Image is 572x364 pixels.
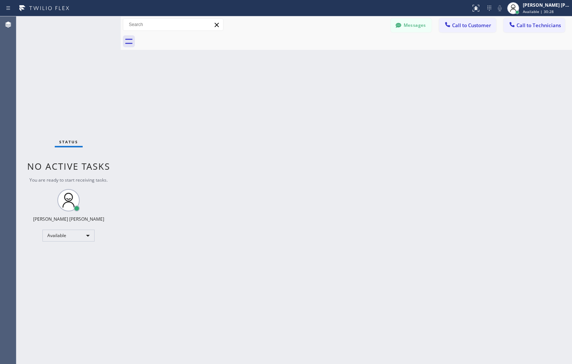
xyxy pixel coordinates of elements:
span: Call to Technicians [517,22,561,29]
span: You are ready to start receiving tasks. [29,177,108,183]
div: Available [42,230,95,242]
span: Call to Customer [452,22,491,29]
div: [PERSON_NAME] [PERSON_NAME] [33,216,104,222]
div: [PERSON_NAME] [PERSON_NAME] [523,2,570,8]
button: Call to Technicians [503,18,565,32]
button: Mute [495,3,505,13]
span: Status [59,139,78,144]
span: No active tasks [27,160,110,172]
span: Available | 30:28 [523,9,554,14]
button: Call to Customer [439,18,496,32]
input: Search [123,19,223,31]
button: Messages [391,18,432,32]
